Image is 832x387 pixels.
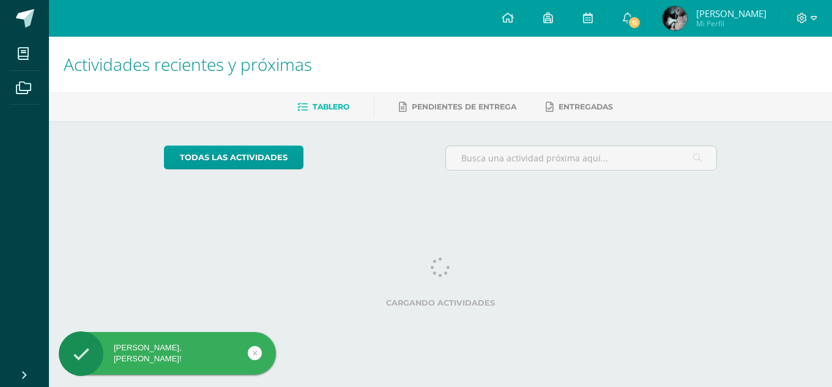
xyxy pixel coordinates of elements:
[546,97,613,117] a: Entregadas
[399,97,516,117] a: Pendientes de entrega
[446,146,717,170] input: Busca una actividad próxima aquí...
[663,6,687,31] img: 6cd496432c45f9fcca7cb2211ea3c11b.png
[313,102,349,111] span: Tablero
[164,298,718,308] label: Cargando actividades
[64,53,312,76] span: Actividades recientes y próximas
[696,18,767,29] span: Mi Perfil
[628,16,641,29] span: 11
[59,342,276,364] div: [PERSON_NAME], [PERSON_NAME]!
[297,97,349,117] a: Tablero
[412,102,516,111] span: Pendientes de entrega
[559,102,613,111] span: Entregadas
[164,146,303,169] a: todas las Actividades
[696,7,767,20] span: [PERSON_NAME]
